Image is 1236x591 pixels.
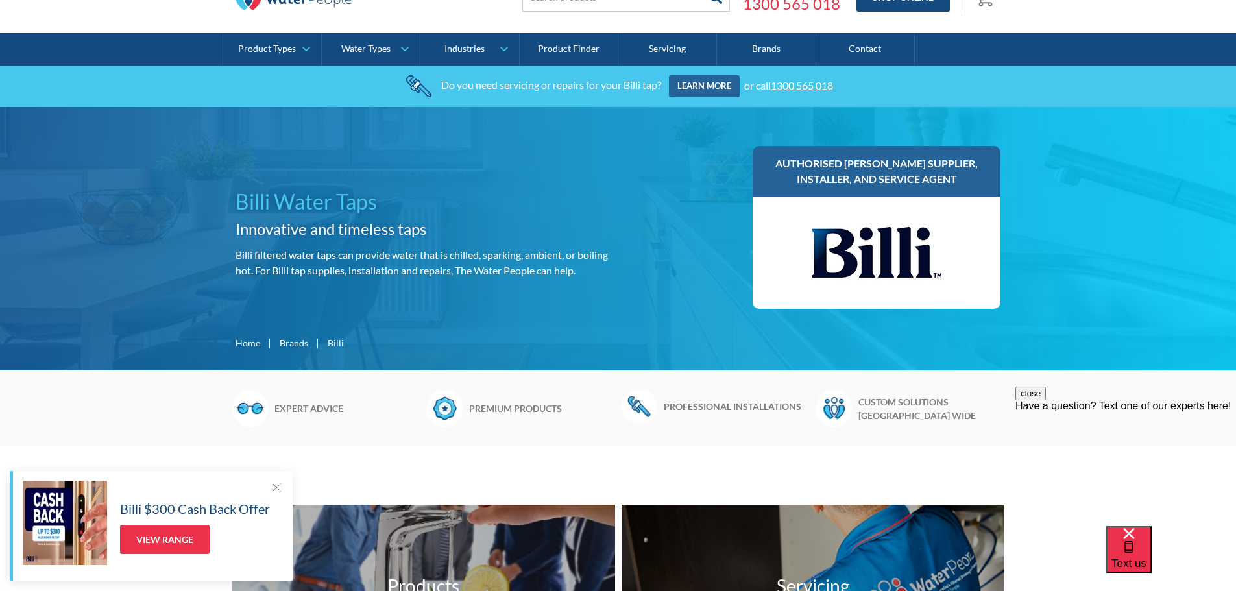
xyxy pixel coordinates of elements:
[858,395,1004,422] h6: Custom solutions [GEOGRAPHIC_DATA] wide
[744,78,833,91] div: or call
[315,335,321,350] div: |
[236,217,613,241] h2: Innovative and timeless taps
[469,402,615,415] h6: Premium products
[120,499,270,518] h5: Billi $300 Cash Back Offer
[444,43,485,54] div: Industries
[1015,387,1236,542] iframe: podium webchat widget prompt
[664,400,810,413] h6: Professional installations
[618,33,717,66] a: Servicing
[232,390,268,426] img: Glasses
[427,390,463,426] img: Badge
[816,390,852,426] img: Waterpeople Symbol
[420,33,518,66] a: Industries
[328,336,344,350] div: Billi
[622,390,657,422] img: Wrench
[812,210,941,296] img: Billi
[236,186,613,217] h1: Billi Water Taps
[120,525,210,554] a: View Range
[23,481,107,565] img: Billi $300 Cash Back Offer
[520,33,618,66] a: Product Finder
[280,336,308,350] a: Brands
[238,43,296,54] div: Product Types
[236,336,260,350] a: Home
[267,335,273,350] div: |
[717,33,816,66] a: Brands
[771,78,833,91] a: 1300 565 018
[274,402,420,415] h6: Expert advice
[236,247,613,278] p: Billi filtered water taps can provide water that is chilled, sparking, ambient, or boiling hot. F...
[766,156,988,187] h3: Authorised [PERSON_NAME] supplier, installer, and service agent
[441,78,661,91] div: Do you need servicing or repairs for your Billi tap?
[223,33,321,66] a: Product Types
[1106,526,1236,591] iframe: podium webchat widget bubble
[341,43,391,54] div: Water Types
[669,75,740,97] a: Learn more
[816,33,915,66] a: Contact
[322,33,420,66] a: Water Types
